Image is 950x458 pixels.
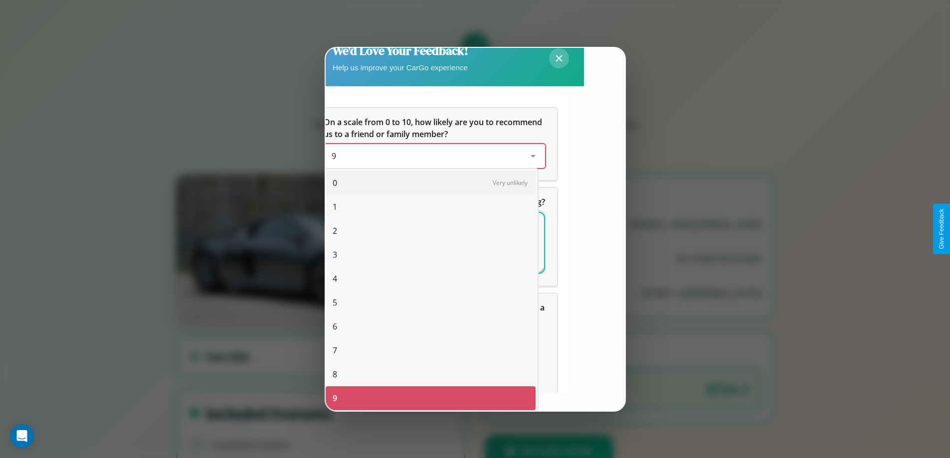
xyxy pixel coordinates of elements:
span: 9 [333,392,337,404]
div: 1 [326,195,536,219]
h5: On a scale from 0 to 10, how likely are you to recommend us to a friend or family member? [324,116,545,140]
span: On a scale from 0 to 10, how likely are you to recommend us to a friend or family member? [324,117,544,140]
div: On a scale from 0 to 10, how likely are you to recommend us to a friend or family member? [312,108,557,180]
div: 8 [326,362,536,386]
span: 3 [333,249,337,261]
span: 6 [333,320,337,332]
span: What can we do to make your experience more satisfying? [324,196,545,207]
div: 2 [326,219,536,243]
div: 0 [326,171,536,195]
div: 5 [326,291,536,314]
span: Very unlikely [493,178,528,187]
div: 7 [326,338,536,362]
div: On a scale from 0 to 10, how likely are you to recommend us to a friend or family member? [324,144,545,168]
span: 1 [333,201,337,213]
div: 6 [326,314,536,338]
div: 3 [326,243,536,267]
div: 4 [326,267,536,291]
span: 7 [333,344,337,356]
span: 9 [332,151,336,161]
h2: We'd Love Your Feedback! [333,42,468,59]
span: 5 [333,297,337,308]
p: Help us improve your CarGo experience [333,61,468,74]
span: 0 [333,177,337,189]
div: 9 [326,386,536,410]
span: 2 [333,225,337,237]
span: 8 [333,368,337,380]
span: Which of the following features do you value the most in a vehicle? [324,302,547,325]
div: Open Intercom Messenger [10,424,34,448]
div: Give Feedback [938,209,945,249]
span: 4 [333,273,337,285]
div: 10 [326,410,536,434]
